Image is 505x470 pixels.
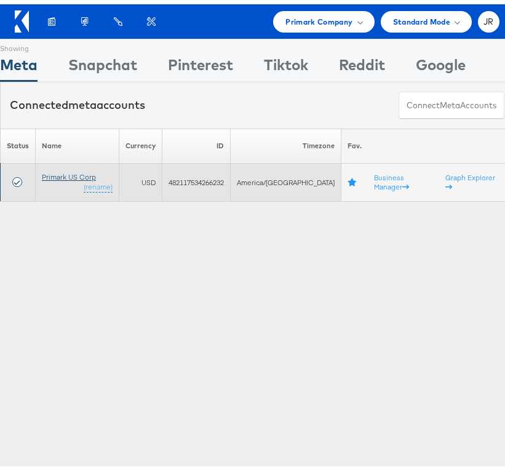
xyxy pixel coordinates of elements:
[68,94,97,108] span: meta
[339,50,385,78] div: Reddit
[36,124,119,159] th: Name
[374,169,409,188] a: Business Manager
[393,11,450,24] span: Standard Mode
[440,95,460,107] span: meta
[162,159,231,197] td: 482117534266232
[1,124,36,159] th: Status
[231,124,341,159] th: Timezone
[68,50,137,78] div: Snapchat
[285,11,352,24] span: Primark Company
[84,178,113,188] a: (rename)
[119,159,162,197] td: USD
[445,169,495,188] a: Graph Explorer
[10,93,145,109] div: Connected accounts
[483,14,494,22] span: JR
[264,50,308,78] div: Tiktok
[119,124,162,159] th: Currency
[231,159,341,197] td: America/[GEOGRAPHIC_DATA]
[399,87,504,115] button: ConnectmetaAccounts
[42,168,96,177] a: Primark US Corp
[416,50,466,78] div: Google
[168,50,233,78] div: Pinterest
[162,124,231,159] th: ID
